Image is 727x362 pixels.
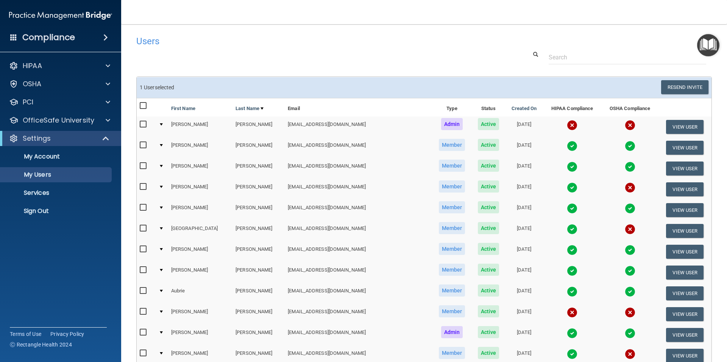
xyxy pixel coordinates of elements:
td: [DATE] [505,241,543,262]
img: tick.e7d51cea.svg [625,141,635,151]
button: View User [666,162,704,176]
td: [PERSON_NAME] [232,221,285,241]
td: [DATE] [505,221,543,241]
img: tick.e7d51cea.svg [567,286,577,297]
td: [EMAIL_ADDRESS][DOMAIN_NAME] [285,221,432,241]
a: OSHA [9,79,110,89]
img: tick.e7d51cea.svg [567,349,577,359]
td: [PERSON_NAME] [232,137,285,158]
button: View User [666,286,704,300]
td: [PERSON_NAME] [232,262,285,283]
a: HIPAA [9,61,110,70]
p: PCI [23,98,33,107]
td: [DATE] [505,304,543,325]
button: View User [666,245,704,259]
img: tick.e7d51cea.svg [567,245,577,255]
td: [DATE] [505,137,543,158]
td: [PERSON_NAME] [232,179,285,200]
button: View User [666,141,704,155]
span: Active [478,305,499,317]
th: OSHA Compliance [601,98,658,117]
td: [PERSON_NAME] [168,137,232,158]
td: [PERSON_NAME] [168,262,232,283]
td: [PERSON_NAME] [232,241,285,262]
td: [PERSON_NAME] [168,241,232,262]
span: Active [478,160,499,172]
span: Member [439,180,465,193]
p: HIPAA [23,61,42,70]
td: [DATE] [505,200,543,221]
td: [PERSON_NAME] [168,200,232,221]
td: [PERSON_NAME] [232,304,285,325]
button: View User [666,328,704,342]
a: Privacy Policy [50,330,84,338]
td: [EMAIL_ADDRESS][DOMAIN_NAME] [285,325,432,345]
td: [EMAIL_ADDRESS][DOMAIN_NAME] [285,200,432,221]
a: PCI [9,98,110,107]
span: Ⓒ Rectangle Health 2024 [10,341,72,348]
span: Active [478,180,499,193]
img: cross.ca9f0e7f.svg [567,307,577,318]
td: [DATE] [505,117,543,137]
button: View User [666,224,704,238]
span: Active [478,118,499,130]
a: Last Name [236,104,264,113]
td: [EMAIL_ADDRESS][DOMAIN_NAME] [285,283,432,304]
span: Member [439,243,465,255]
span: Active [478,347,499,359]
td: [EMAIL_ADDRESS][DOMAIN_NAME] [285,241,432,262]
p: Settings [23,134,51,143]
a: Created On [512,104,537,113]
span: Member [439,305,465,317]
p: Services [5,189,108,197]
td: [EMAIL_ADDRESS][DOMAIN_NAME] [285,137,432,158]
td: [DATE] [505,262,543,283]
img: cross.ca9f0e7f.svg [625,224,635,235]
img: tick.e7d51cea.svg [567,203,577,214]
p: My Account [5,153,108,160]
td: [DATE] [505,179,543,200]
img: tick.e7d51cea.svg [625,286,635,297]
span: Admin [441,118,463,130]
td: [EMAIL_ADDRESS][DOMAIN_NAME] [285,117,432,137]
span: Active [478,326,499,338]
td: [EMAIL_ADDRESS][DOMAIN_NAME] [285,262,432,283]
button: Resend Invite [661,80,708,94]
button: View User [666,182,704,196]
td: [DATE] [505,158,543,179]
h4: Compliance [22,32,75,43]
td: [PERSON_NAME] [232,117,285,137]
span: Member [439,264,465,276]
img: tick.e7d51cea.svg [625,328,635,339]
td: [PERSON_NAME] [168,117,232,137]
th: Type [432,98,471,117]
img: tick.e7d51cea.svg [567,162,577,172]
p: Sign Out [5,207,108,215]
a: Settings [9,134,110,143]
span: Active [478,201,499,213]
img: cross.ca9f0e7f.svg [625,182,635,193]
span: Member [439,160,465,172]
th: HIPAA Compliance [543,98,601,117]
td: [PERSON_NAME] [168,304,232,325]
img: tick.e7d51cea.svg [567,266,577,276]
p: OfficeSafe University [23,116,94,125]
h6: 1 User selected [140,85,418,90]
td: [PERSON_NAME] [232,283,285,304]
img: cross.ca9f0e7f.svg [625,120,635,131]
button: Open Resource Center [697,34,719,56]
td: [PERSON_NAME] [168,179,232,200]
span: Active [478,284,499,297]
img: tick.e7d51cea.svg [625,266,635,276]
img: cross.ca9f0e7f.svg [567,120,577,131]
img: tick.e7d51cea.svg [567,328,577,339]
img: PMB logo [9,8,112,23]
a: OfficeSafe University [9,116,110,125]
img: tick.e7d51cea.svg [625,162,635,172]
p: OSHA [23,79,42,89]
td: [PERSON_NAME] [232,325,285,345]
span: Member [439,284,465,297]
span: Member [439,222,465,234]
a: Terms of Use [10,330,41,338]
button: View User [666,307,704,321]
